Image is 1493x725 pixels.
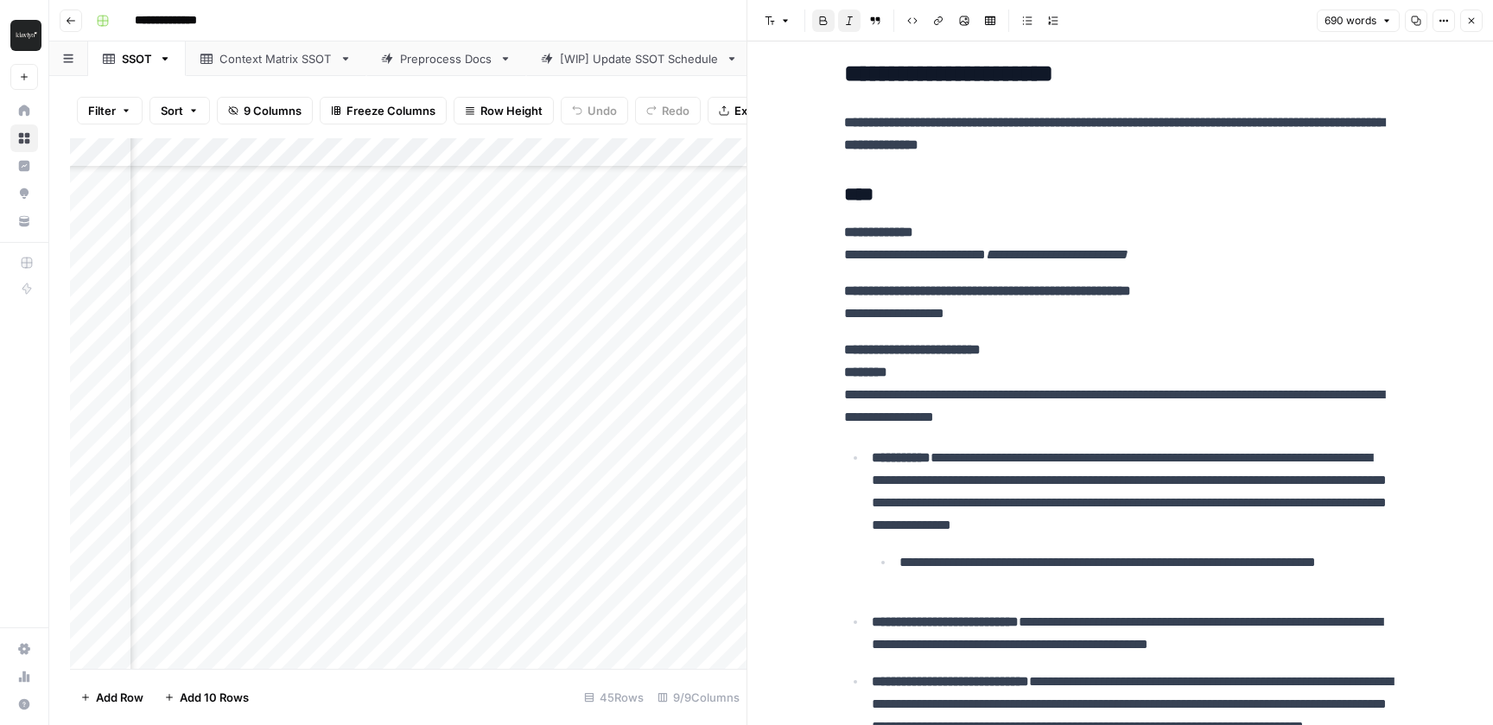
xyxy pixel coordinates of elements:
[217,97,313,124] button: 9 Columns
[651,684,746,711] div: 9/9 Columns
[161,102,183,119] span: Sort
[219,50,333,67] div: Context Matrix SSOT
[526,41,753,76] a: [WIP] Update SSOT Schedule
[346,102,435,119] span: Freeze Columns
[10,14,38,57] button: Workspace: Klaviyo
[366,41,526,76] a: Preprocess Docs
[77,97,143,124] button: Filter
[10,690,38,718] button: Help + Support
[734,102,796,119] span: Export CSV
[186,41,366,76] a: Context Matrix SSOT
[96,689,143,706] span: Add Row
[10,635,38,663] a: Settings
[180,689,249,706] span: Add 10 Rows
[149,97,210,124] button: Sort
[10,180,38,207] a: Opportunities
[10,152,38,180] a: Insights
[480,102,543,119] span: Row Height
[88,102,116,119] span: Filter
[244,102,302,119] span: 9 Columns
[10,20,41,51] img: Klaviyo Logo
[122,50,152,67] div: SSOT
[154,684,259,711] button: Add 10 Rows
[577,684,651,711] div: 45 Rows
[10,207,38,235] a: Your Data
[708,97,807,124] button: Export CSV
[1325,13,1376,29] span: 690 words
[662,102,689,119] span: Redo
[561,97,628,124] button: Undo
[635,97,701,124] button: Redo
[1317,10,1400,32] button: 690 words
[10,97,38,124] a: Home
[70,684,154,711] button: Add Row
[10,124,38,152] a: Browse
[588,102,617,119] span: Undo
[560,50,719,67] div: [WIP] Update SSOT Schedule
[400,50,492,67] div: Preprocess Docs
[88,41,186,76] a: SSOT
[454,97,554,124] button: Row Height
[10,663,38,690] a: Usage
[320,97,447,124] button: Freeze Columns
